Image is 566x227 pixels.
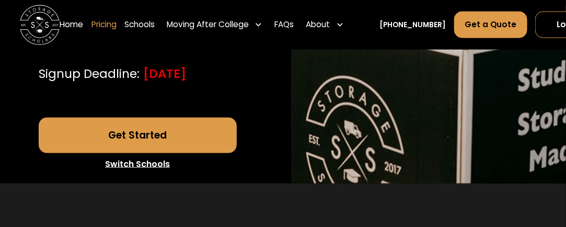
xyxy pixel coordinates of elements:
[124,11,155,39] a: Schools
[302,11,348,39] div: About
[39,65,140,83] div: Signup Deadline:
[454,12,527,39] a: Get a Quote
[91,11,117,39] a: Pricing
[167,19,249,31] div: Moving After College
[380,20,446,30] a: [PHONE_NUMBER]
[274,11,294,39] a: FAQs
[60,11,83,39] a: Home
[20,5,60,45] img: Storage Scholars main logo
[39,153,237,175] a: Switch Schools
[163,11,267,39] div: Moving After College
[39,118,237,154] a: Get Started
[143,65,186,83] div: [DATE]
[306,19,330,31] div: About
